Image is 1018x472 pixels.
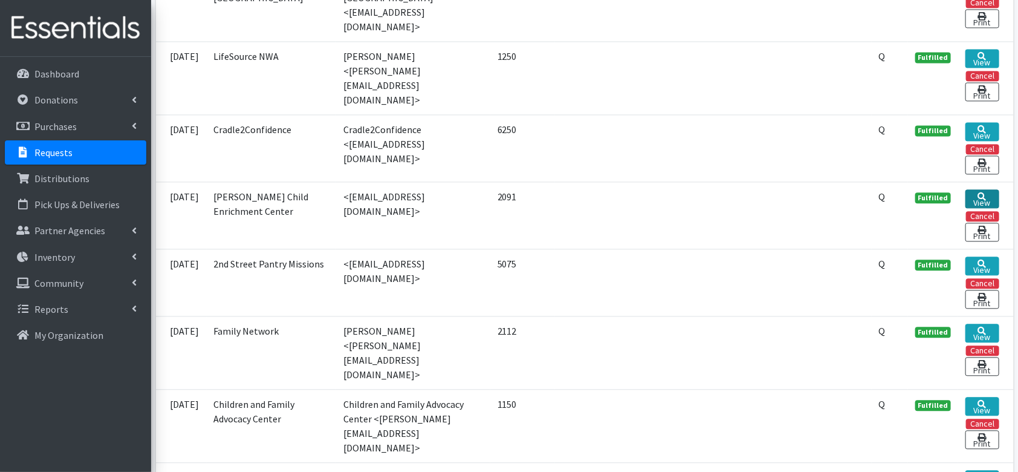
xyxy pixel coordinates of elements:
[156,249,207,316] td: [DATE]
[156,114,207,182] td: [DATE]
[915,125,952,136] span: Fulfilled
[5,8,146,48] img: HumanEssentials
[965,257,999,275] a: View
[490,316,555,389] td: 2112
[879,325,886,337] abbr: Quantity
[5,114,146,139] a: Purchases
[5,245,146,269] a: Inventory
[336,316,490,389] td: [PERSON_NAME] <[PERSON_NAME][EMAIL_ADDRESS][DOMAIN_NAME]>
[5,271,146,295] a: Community
[965,357,999,376] a: Print
[965,223,999,241] a: Print
[156,182,207,249] td: [DATE]
[5,88,146,112] a: Donations
[5,140,146,165] a: Requests
[156,41,207,114] td: [DATE]
[490,389,555,462] td: 1150
[34,225,105,237] p: Partner Agencies
[336,114,490,182] td: Cradle2Confidence <[EMAIL_ADDRESS][DOMAIN_NAME]>
[336,182,490,249] td: <[EMAIL_ADDRESS][DOMAIN_NAME]>
[965,9,999,28] a: Print
[915,192,952,203] span: Fulfilled
[965,430,999,449] a: Print
[5,192,146,217] a: Pick Ups & Deliveries
[34,251,75,263] p: Inventory
[5,62,146,86] a: Dashboard
[965,397,999,416] a: View
[879,398,886,410] abbr: Quantity
[156,316,207,389] td: [DATE]
[5,166,146,191] a: Distributions
[966,346,999,356] button: Cancel
[965,122,999,141] a: View
[965,82,999,101] a: Print
[34,303,68,315] p: Reports
[915,260,952,270] span: Fulfilled
[966,144,999,154] button: Cancel
[34,329,103,341] p: My Organization
[207,249,336,316] td: 2nd Street Pantry Missions
[207,41,336,114] td: LifeSource NWA
[207,182,336,249] td: [PERSON_NAME] Child Enrichment Center
[490,249,555,316] td: 5075
[915,327,952,338] span: Fulfilled
[34,146,73,159] p: Requests
[915,400,952,411] span: Fulfilled
[965,49,999,68] a: View
[965,189,999,208] a: View
[156,389,207,462] td: [DATE]
[965,324,999,343] a: View
[34,120,77,133] p: Purchases
[879,123,886,136] abbr: Quantity
[879,50,886,62] abbr: Quantity
[34,68,79,80] p: Dashboard
[5,323,146,347] a: My Organization
[965,290,999,309] a: Print
[490,182,555,249] td: 2091
[966,71,999,81] button: Cancel
[336,249,490,316] td: <[EMAIL_ADDRESS][DOMAIN_NAME]>
[915,52,952,63] span: Fulfilled
[34,172,89,185] p: Distributions
[5,297,146,321] a: Reports
[34,198,120,211] p: Pick Ups & Deliveries
[34,94,78,106] p: Donations
[207,114,336,182] td: Cradle2Confidence
[879,258,886,270] abbr: Quantity
[34,277,83,289] p: Community
[966,278,999,289] button: Cancel
[207,316,336,389] td: Family Network
[207,389,336,462] td: Children and Family Advocacy Center
[336,389,490,462] td: Children and Family Advocacy Center <[PERSON_NAME][EMAIL_ADDRESS][DOMAIN_NAME]>
[965,156,999,174] a: Print
[879,191,886,203] abbr: Quantity
[490,114,555,182] td: 6250
[490,41,555,114] td: 1250
[966,419,999,429] button: Cancel
[5,218,146,243] a: Partner Agencies
[966,211,999,221] button: Cancel
[336,41,490,114] td: [PERSON_NAME] <[PERSON_NAME][EMAIL_ADDRESS][DOMAIN_NAME]>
